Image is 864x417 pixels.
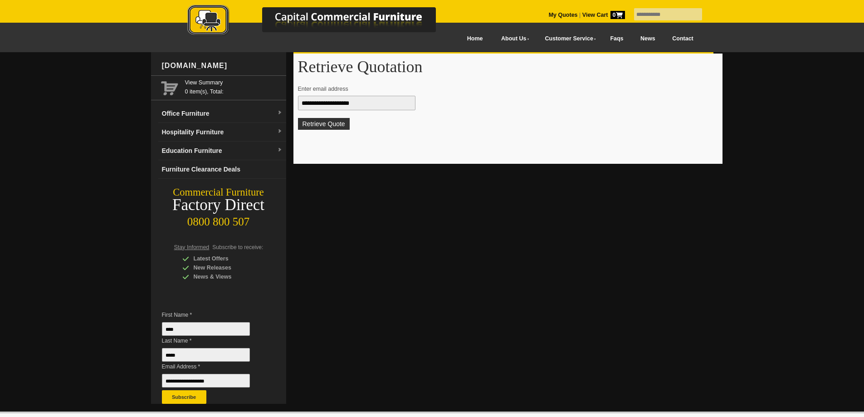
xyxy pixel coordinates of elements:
div: News & Views [182,272,268,281]
a: About Us [491,29,535,49]
div: Commercial Furniture [151,186,286,199]
div: Latest Offers [182,254,268,263]
span: First Name * [162,310,264,319]
a: My Quotes [549,12,578,18]
span: 0 [610,11,625,19]
a: Customer Service [535,29,601,49]
img: dropdown [277,110,283,116]
p: Enter email address [298,84,709,93]
img: dropdown [277,147,283,153]
a: Faqs [602,29,632,49]
input: Email Address * [162,374,250,388]
div: 0800 800 507 [151,211,286,228]
input: Last Name * [162,348,250,362]
button: Retrieve Quote [298,118,350,130]
span: Subscribe to receive: [212,244,263,250]
div: New Releases [182,263,268,272]
button: Subscribe [162,390,206,404]
a: Capital Commercial Furniture Logo [162,5,480,40]
div: [DOMAIN_NAME] [158,52,286,79]
span: Stay Informed [174,244,210,250]
span: 0 item(s), Total: [185,78,283,95]
a: View Summary [185,78,283,87]
span: Email Address * [162,362,264,371]
a: Office Furnituredropdown [158,104,286,123]
div: Factory Direct [151,199,286,211]
a: Furniture Clearance Deals [158,160,286,179]
input: First Name * [162,322,250,336]
a: Contact [664,29,702,49]
a: News [632,29,664,49]
a: Education Furnituredropdown [158,142,286,160]
h1: Retrieve Quotation [298,58,718,75]
img: Capital Commercial Furniture Logo [162,5,480,38]
span: Last Name * [162,336,264,345]
a: Hospitality Furnituredropdown [158,123,286,142]
strong: View Cart [582,12,625,18]
img: dropdown [277,129,283,134]
a: View Cart0 [581,12,625,18]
